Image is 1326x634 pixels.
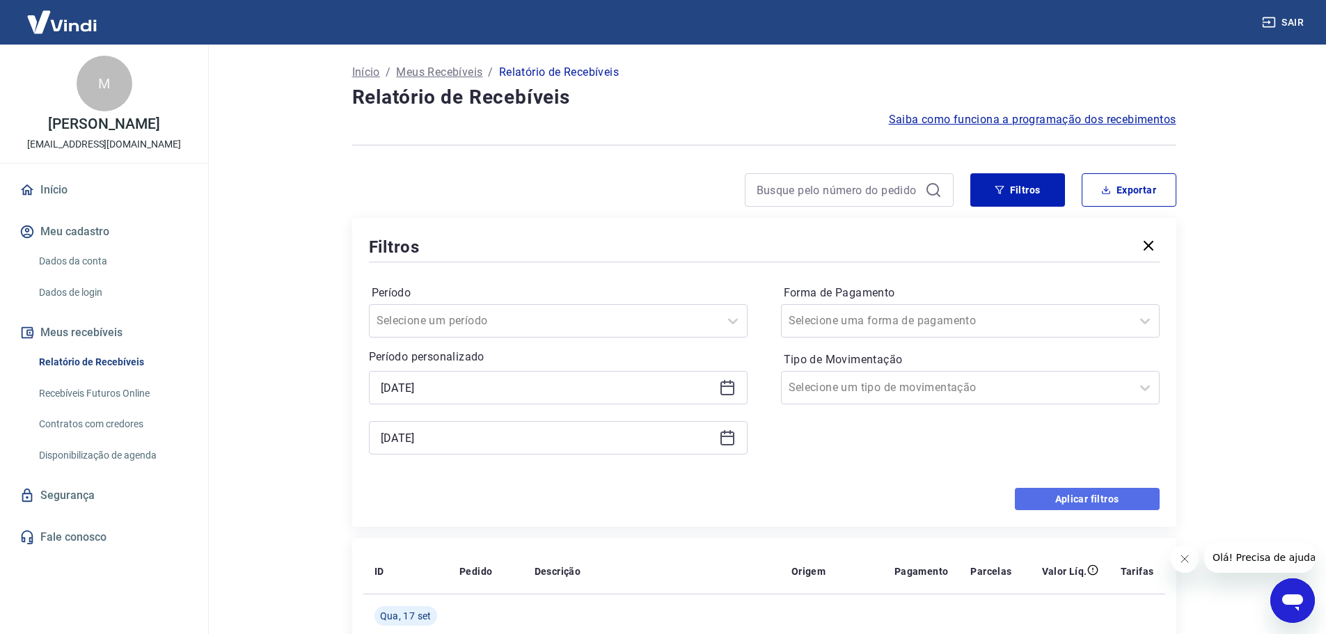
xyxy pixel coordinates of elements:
[352,84,1176,111] h4: Relatório de Recebíveis
[17,317,191,348] button: Meus recebíveis
[48,117,159,132] p: [PERSON_NAME]
[970,173,1065,207] button: Filtros
[27,137,181,152] p: [EMAIL_ADDRESS][DOMAIN_NAME]
[33,379,191,408] a: Recebíveis Futuros Online
[17,216,191,247] button: Meu cadastro
[784,285,1157,301] label: Forma de Pagamento
[970,564,1011,578] p: Parcelas
[1204,542,1315,573] iframe: Mensagem da empresa
[784,351,1157,368] label: Tipo de Movimentação
[372,285,745,301] label: Período
[386,64,390,81] p: /
[535,564,581,578] p: Descrição
[17,1,107,43] img: Vindi
[396,64,482,81] a: Meus Recebíveis
[1082,173,1176,207] button: Exportar
[499,64,619,81] p: Relatório de Recebíveis
[1270,578,1315,623] iframe: Botão para abrir a janela de mensagens
[488,64,493,81] p: /
[369,349,748,365] p: Período personalizado
[1015,488,1160,510] button: Aplicar filtros
[381,427,713,448] input: Data final
[369,236,420,258] h5: Filtros
[1171,545,1199,573] iframe: Fechar mensagem
[17,522,191,553] a: Fale conosco
[1259,10,1309,35] button: Sair
[8,10,117,21] span: Olá! Precisa de ajuda?
[1042,564,1087,578] p: Valor Líq.
[381,377,713,398] input: Data inicial
[791,564,826,578] p: Origem
[1121,564,1154,578] p: Tarifas
[757,180,919,200] input: Busque pelo número do pedido
[459,564,492,578] p: Pedido
[77,56,132,111] div: M
[33,441,191,470] a: Disponibilização de agenda
[33,278,191,307] a: Dados de login
[889,111,1176,128] a: Saiba como funciona a programação dos recebimentos
[33,247,191,276] a: Dados da conta
[17,175,191,205] a: Início
[352,64,380,81] a: Início
[380,609,432,623] span: Qua, 17 set
[374,564,384,578] p: ID
[33,410,191,438] a: Contratos com credores
[17,480,191,511] a: Segurança
[33,348,191,377] a: Relatório de Recebíveis
[894,564,949,578] p: Pagamento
